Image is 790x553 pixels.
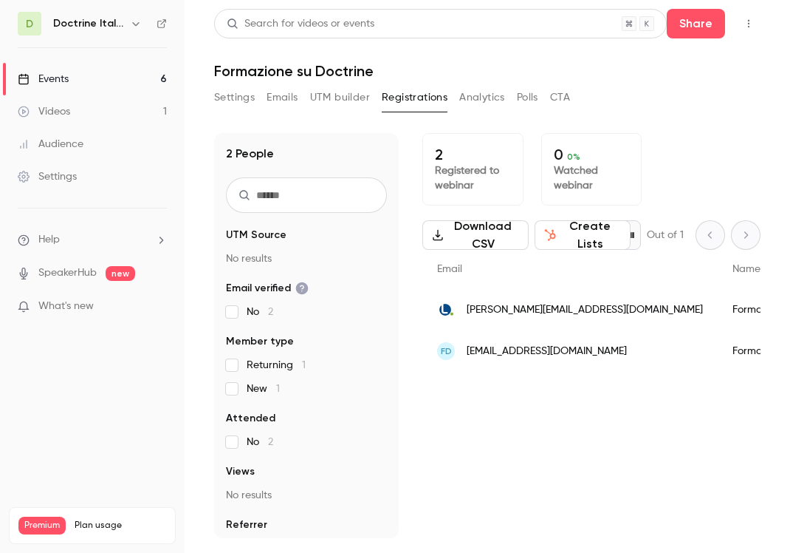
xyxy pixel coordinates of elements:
[18,169,77,184] div: Settings
[268,437,273,447] span: 2
[227,16,374,32] div: Search for videos or events
[38,265,97,281] a: SpeakerHub
[247,305,273,319] span: No
[214,86,255,109] button: Settings
[26,16,33,32] span: D
[18,232,167,248] li: help-dropdown-opener
[267,86,298,109] button: Emails
[382,86,447,109] button: Registrations
[276,384,280,394] span: 1
[226,251,387,266] p: No results
[226,145,274,163] h1: 2 People
[302,360,306,370] span: 1
[226,518,267,532] span: Referrer
[437,301,455,319] img: libero.it
[268,307,273,317] span: 2
[226,488,387,503] p: No results
[214,62,760,80] h1: Formazione su Doctrine
[554,146,630,163] p: 0
[18,104,70,119] div: Videos
[247,381,280,396] span: New
[106,266,135,281] span: new
[422,220,529,250] button: Download CSV
[647,228,684,242] p: Out of 1
[226,464,255,479] span: Views
[467,302,703,318] span: [PERSON_NAME][EMAIL_ADDRESS][DOMAIN_NAME]
[567,152,580,162] span: 0 %
[18,517,66,535] span: Premium
[310,86,370,109] button: UTM builder
[667,9,725,38] button: Share
[467,344,627,359] span: [EMAIL_ADDRESS][DOMAIN_NAME]
[149,300,167,313] iframe: Noticeable Trigger
[459,86,505,109] button: Analytics
[226,281,309,296] span: Email verified
[435,146,511,163] p: 2
[247,435,273,449] span: No
[226,411,275,426] span: Attended
[53,16,124,31] h6: Doctrine Italia Formation Avocat
[437,264,462,274] span: Email
[75,520,166,532] span: Plan usage
[550,86,570,109] button: CTA
[732,264,760,274] span: Name
[535,220,631,250] button: Create Lists
[226,228,286,242] span: UTM Source
[38,299,94,314] span: What's new
[554,163,630,193] p: Watched webinar
[247,358,306,373] span: Returning
[517,86,538,109] button: Polls
[18,137,83,152] div: Audience
[38,232,60,248] span: Help
[435,163,511,193] p: Registered to webinar
[441,345,452,358] span: FD
[18,72,69,86] div: Events
[226,334,294,349] span: Member type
